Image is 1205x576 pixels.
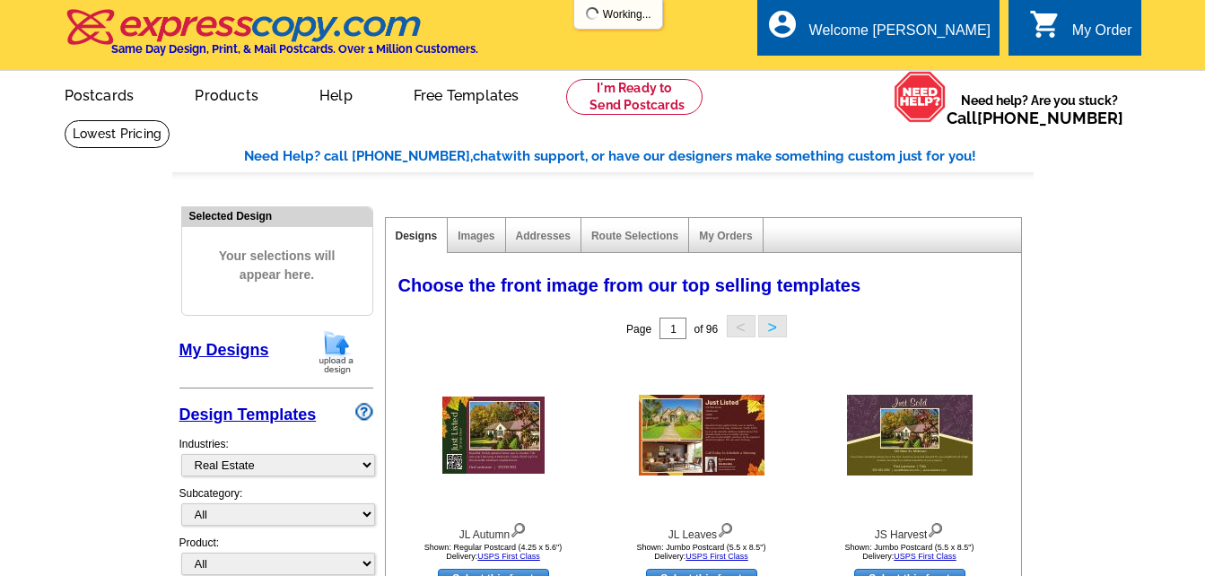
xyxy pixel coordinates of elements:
img: loading... [585,6,599,21]
div: Shown: Jumbo Postcard (5.5 x 8.5") Delivery: [811,543,1009,561]
a: [PHONE_NUMBER] [977,109,1123,127]
a: Products [166,73,287,115]
div: JL Autumn [395,519,592,543]
a: Postcards [36,73,163,115]
div: Shown: Jumbo Postcard (5.5 x 8.5") Delivery: [603,543,800,561]
a: My Designs [179,341,269,359]
div: My Order [1072,22,1132,48]
i: shopping_cart [1029,8,1061,40]
button: > [758,315,787,337]
span: Call [947,109,1123,127]
button: < [727,315,755,337]
span: Page [626,323,651,336]
a: Help [291,73,381,115]
a: My Orders [699,230,752,242]
div: Subcategory: [179,485,373,535]
img: view design details [510,519,527,538]
img: view design details [927,519,944,538]
div: Selected Design [182,207,372,224]
h4: Same Day Design, Print, & Mail Postcards. Over 1 Million Customers. [111,42,478,56]
div: Need Help? call [PHONE_NUMBER], with support, or have our designers make something custom just fo... [244,146,1034,167]
span: Choose the front image from our top selling templates [398,275,861,295]
div: JS Harvest [811,519,1009,543]
img: design-wizard-help-icon.png [355,403,373,421]
div: Shown: Regular Postcard (4.25 x 5.6") Delivery: [395,543,592,561]
img: JS Harvest [847,395,973,476]
img: JL Autumn [442,397,545,474]
a: Design Templates [179,406,317,423]
a: Images [458,230,494,242]
span: Need help? Are you stuck? [947,92,1132,127]
div: Welcome [PERSON_NAME] [809,22,991,48]
div: Industries: [179,427,373,485]
i: account_circle [766,8,799,40]
a: USPS First Class [477,552,540,561]
a: Same Day Design, Print, & Mail Postcards. Over 1 Million Customers. [65,22,478,56]
span: of 96 [694,323,718,336]
a: USPS First Class [685,552,748,561]
a: Designs [396,230,438,242]
a: shopping_cart My Order [1029,20,1132,42]
a: USPS First Class [894,552,956,561]
img: JL Leaves [639,395,764,476]
div: JL Leaves [603,519,800,543]
a: Free Templates [385,73,548,115]
img: upload-design [313,329,360,375]
img: view design details [717,519,734,538]
a: Addresses [516,230,571,242]
a: Route Selections [591,230,678,242]
img: help [894,71,947,123]
span: chat [473,148,502,164]
span: Your selections will appear here. [196,229,359,302]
